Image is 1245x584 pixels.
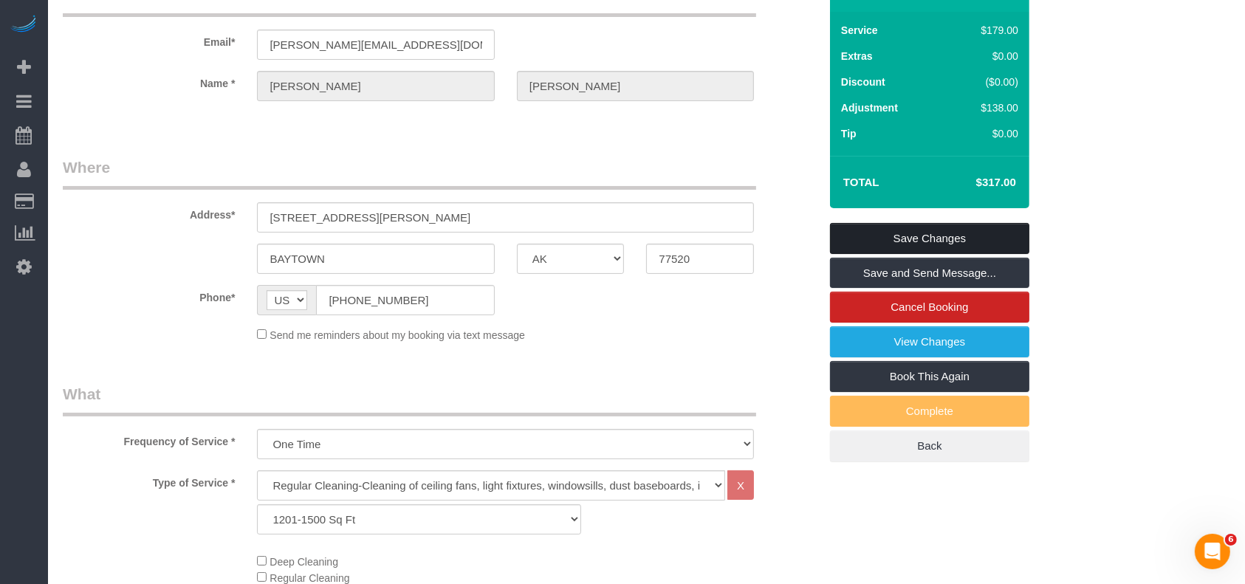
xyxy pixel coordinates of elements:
input: Zip Code* [646,244,754,274]
label: Address* [52,202,246,222]
input: Last Name* [517,71,754,101]
label: Type of Service * [52,470,246,490]
a: Book This Again [830,361,1029,392]
legend: Where [63,157,756,190]
strong: Total [843,176,879,188]
span: Regular Cleaning [270,572,349,584]
input: Email* [257,30,494,60]
input: First Name* [257,71,494,101]
label: Email* [52,30,246,49]
a: Cancel Booking [830,292,1029,323]
div: $179.00 [950,23,1018,38]
span: Send me reminders about my booking via text message [270,329,525,341]
input: Phone* [316,285,494,315]
div: $138.00 [950,100,1018,115]
label: Phone* [52,285,246,305]
label: Discount [841,75,885,89]
label: Frequency of Service * [52,429,246,449]
label: Service [841,23,878,38]
div: $0.00 [950,126,1018,141]
a: Save and Send Message... [830,258,1029,289]
label: Adjustment [841,100,898,115]
h4: $317.00 [932,176,1016,189]
span: 6 [1225,534,1237,546]
a: Save Changes [830,223,1029,254]
div: $0.00 [950,49,1018,63]
span: Deep Cleaning [270,556,338,568]
a: Back [830,430,1029,461]
label: Tip [841,126,857,141]
legend: What [63,383,756,416]
img: Automaid Logo [9,15,38,35]
input: City* [257,244,494,274]
label: Extras [841,49,873,63]
a: View Changes [830,326,1029,357]
label: Name * [52,71,246,91]
div: ($0.00) [950,75,1018,89]
iframe: Intercom live chat [1195,534,1230,569]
